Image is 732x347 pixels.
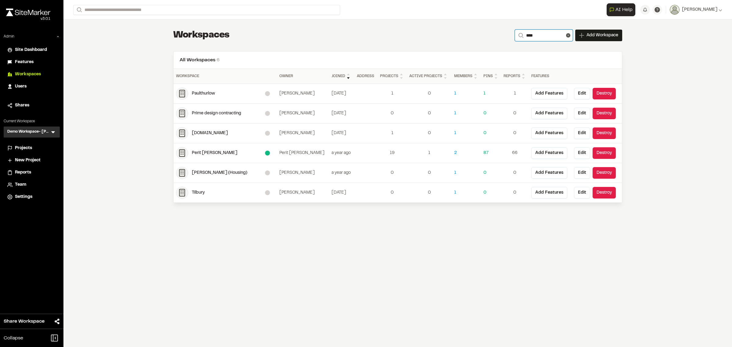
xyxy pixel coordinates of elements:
[279,150,327,156] div: Perit [PERSON_NAME]
[454,110,479,117] div: 1
[15,145,32,152] span: Projects
[7,59,56,66] a: Features
[670,5,722,15] button: [PERSON_NAME]
[15,83,27,90] span: Users
[454,170,479,176] a: 1
[615,6,633,13] span: AI Help
[574,167,590,179] a: Edit
[566,33,570,38] button: Clear text
[483,170,499,176] a: 0
[504,90,526,97] a: 1
[4,334,23,342] span: Collapse
[4,34,14,39] p: Admin
[176,147,274,159] a: Perit [PERSON_NAME]
[73,5,84,15] button: Search
[607,3,638,16] div: Open AI Assistant
[15,71,41,78] span: Workspaces
[380,73,404,80] div: Projects
[7,169,56,176] a: Reports
[380,189,404,196] div: 0
[409,150,449,156] a: 1
[192,189,265,196] div: Tilbury
[483,90,499,97] div: 1
[409,90,449,97] a: 0
[670,5,680,15] img: User
[483,110,499,117] div: 0
[6,9,50,16] img: rebrand.png
[332,189,352,196] div: June 22, 2025 12:18 AM EDT
[7,181,56,188] a: Team
[4,119,60,124] p: Current Workspace
[279,90,327,97] div: [PERSON_NAME]
[7,47,56,53] a: Site Dashboard
[504,110,526,117] a: 0
[176,167,274,179] a: [PERSON_NAME] (Housing)
[454,90,479,97] div: 1
[15,181,26,188] span: Team
[7,71,56,78] a: Workspaces
[176,187,274,199] a: Tilbury
[593,108,616,119] button: Destroy
[380,170,404,176] div: 0
[265,151,270,156] div: Starter
[380,130,404,137] div: 1
[332,90,352,97] div: January 15, 2025 5:03 PM EDT
[332,150,352,156] div: May 6, 2024 2:36 PM EDT
[483,189,499,196] div: 0
[15,157,41,164] span: New Project
[7,145,56,152] a: Projects
[176,73,274,79] div: Workspace
[265,131,270,136] div: No active subscription
[380,110,404,117] a: 0
[332,73,352,80] div: Joined
[574,147,590,159] button: Edit
[593,88,616,99] button: Destroy
[574,88,590,99] button: Edit
[574,127,590,139] button: Edit
[357,73,375,79] div: Address
[180,56,616,64] h2: All Workspaces
[7,102,56,109] a: Shares
[192,110,265,117] div: Prime design contracting
[6,16,50,22] div: Oh geez...please don't...
[332,110,352,117] div: October 7, 2022 1:37 PM EDT
[531,187,567,199] button: Add Features
[7,129,50,135] h3: Demo Workspace- [PERSON_NAME]
[531,88,567,99] button: Add Features
[192,90,265,97] div: Paulthurlow
[380,150,404,156] a: 19
[504,130,526,137] div: 0
[409,170,449,176] a: 0
[265,111,270,116] div: No active subscription
[483,73,499,80] div: Pins
[454,150,479,156] a: 2
[7,194,56,200] a: Settings
[607,3,635,16] button: Open AI Assistant
[574,187,590,199] a: Edit
[593,147,616,159] button: Destroy
[409,110,449,117] a: 0
[409,73,449,80] div: Active Projects
[574,108,590,119] a: Edit
[409,130,449,137] div: 0
[483,150,499,156] a: 87
[15,47,47,53] span: Site Dashboard
[504,73,526,80] div: Reports
[593,167,616,179] button: Destroy
[332,170,352,176] div: May 9, 2024 3:25 AM EDT
[515,30,526,41] button: Search
[265,170,270,175] div: No active subscription
[279,130,327,137] div: [PERSON_NAME]
[504,150,526,156] a: 66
